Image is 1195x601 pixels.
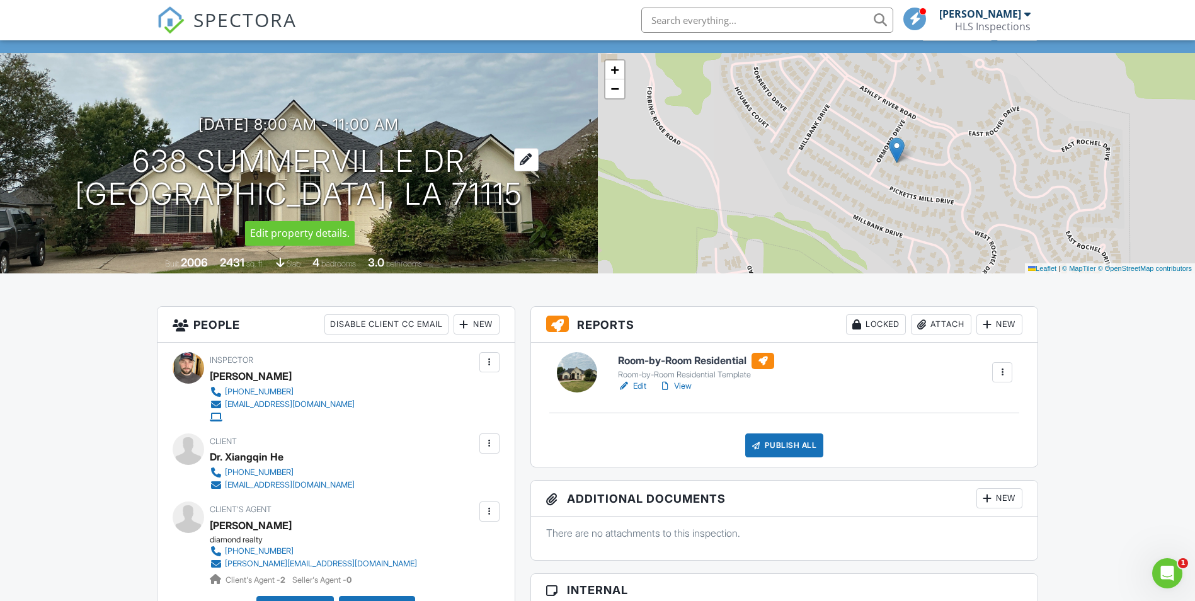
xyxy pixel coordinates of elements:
strong: 0 [346,575,352,585]
a: [EMAIL_ADDRESS][DOMAIN_NAME] [210,398,355,411]
a: Leaflet [1028,265,1056,272]
h3: People [157,307,515,343]
div: New [454,314,500,335]
div: 2431 [220,256,244,269]
div: [PERSON_NAME] [939,8,1021,20]
div: [PHONE_NUMBER] [225,546,294,556]
iframe: Intercom live chat [1152,558,1182,588]
div: 4 [312,256,319,269]
input: Search everything... [641,8,893,33]
a: [PERSON_NAME] [210,516,292,535]
img: The Best Home Inspection Software - Spectora [157,6,185,34]
a: Zoom in [605,60,624,79]
a: [EMAIL_ADDRESS][DOMAIN_NAME] [210,479,355,491]
div: Disable Client CC Email [324,314,449,335]
div: [EMAIL_ADDRESS][DOMAIN_NAME] [225,399,355,409]
h3: Additional Documents [531,481,1038,517]
p: There are no attachments to this inspection. [546,526,1023,540]
h6: Room-by-Room Residential [618,353,774,369]
strong: 2 [280,575,285,585]
a: [PERSON_NAME][EMAIL_ADDRESS][DOMAIN_NAME] [210,558,417,570]
div: Client View [922,23,992,40]
div: [PHONE_NUMBER] [225,387,294,397]
div: Attach [911,314,971,335]
div: [PERSON_NAME][EMAIL_ADDRESS][DOMAIN_NAME] [225,559,417,569]
h3: Reports [531,307,1038,343]
a: [PHONE_NUMBER] [210,466,355,479]
span: SPECTORA [193,6,297,33]
div: [PHONE_NUMBER] [225,467,294,478]
a: Room-by-Room Residential Room-by-Room Residential Template [618,353,774,381]
span: Built [165,259,179,268]
div: [EMAIL_ADDRESS][DOMAIN_NAME] [225,480,355,490]
a: SPECTORA [157,17,297,43]
a: Zoom out [605,79,624,98]
a: [PHONE_NUMBER] [210,386,355,398]
a: [PHONE_NUMBER] [210,545,417,558]
div: 3.0 [368,256,384,269]
h1: 638 Summerville Dr [GEOGRAPHIC_DATA], LA 71115 [75,145,523,212]
a: Edit [618,380,646,392]
span: Inspector [210,355,253,365]
div: New [976,314,1022,335]
span: Seller's Agent - [292,575,352,585]
div: HLS Inspections [955,20,1031,33]
div: More [997,23,1038,40]
div: Locked [846,314,906,335]
span: | [1058,265,1060,272]
span: − [610,81,619,96]
span: bathrooms [386,259,422,268]
a: © MapTiler [1062,265,1096,272]
span: bedrooms [321,259,356,268]
div: [PERSON_NAME] [210,367,292,386]
div: Room-by-Room Residential Template [618,370,774,380]
div: Dr. Xiangqin He [210,447,283,466]
span: Client [210,437,237,446]
div: Publish All [745,433,824,457]
a: © OpenStreetMap contributors [1098,265,1192,272]
div: 2006 [181,256,208,269]
span: slab [287,259,300,268]
a: View [659,380,692,392]
span: Client's Agent [210,505,272,514]
span: Client's Agent - [226,575,287,585]
h3: [DATE] 8:00 am - 11:00 am [198,116,399,133]
div: diamond realty [210,535,427,545]
div: New [976,488,1022,508]
span: 1 [1178,558,1188,568]
span: sq. ft. [246,259,264,268]
span: + [610,62,619,77]
img: Marker [889,137,905,163]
